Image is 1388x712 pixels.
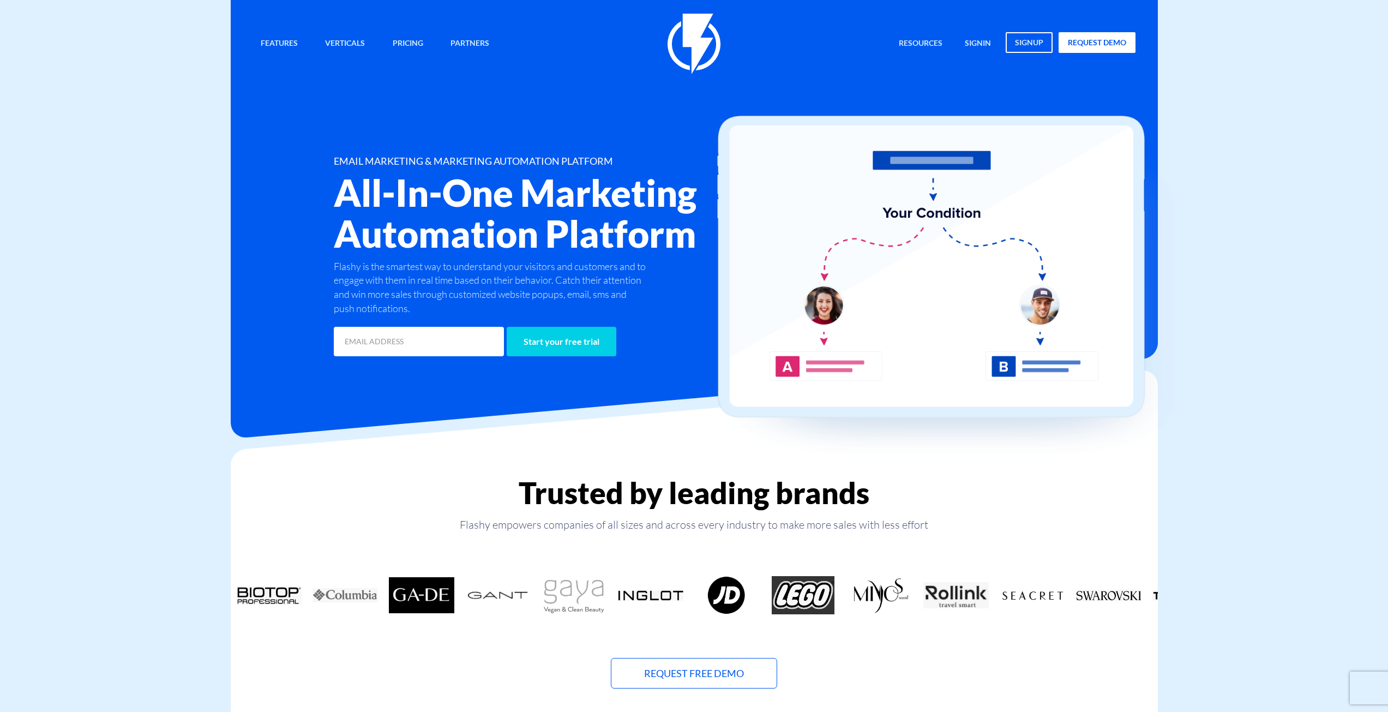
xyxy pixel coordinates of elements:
div: 2 / 18 [231,576,307,614]
p: Flashy empowers companies of all sizes and across every industry to make more sales with less effort [231,517,1158,532]
a: Request Free Demo [611,658,777,689]
div: 4 / 18 [383,576,460,614]
a: signin [957,32,999,56]
div: 5 / 18 [460,576,536,614]
div: 10 / 18 [842,576,918,614]
div: 9 / 18 [765,576,842,614]
p: Flashy is the smartest way to understand your visitors and customers and to engage with them in r... [334,260,649,316]
a: Partners [442,32,497,56]
div: 12 / 18 [994,576,1071,614]
h1: EMAIL MARKETING & MARKETING AUTOMATION PLATFORM [334,156,759,167]
a: Pricing [384,32,431,56]
input: Start your free trial [507,327,616,356]
h2: Trusted by leading brands [231,476,1158,510]
a: Features [253,32,306,56]
a: Verticals [317,32,373,56]
div: 14 / 18 [1147,576,1223,614]
div: 3 / 18 [307,576,383,614]
div: 6 / 18 [536,576,612,614]
div: 7 / 18 [612,576,689,614]
div: 8 / 18 [689,576,765,614]
a: signup [1006,32,1053,53]
h2: All-In-One Marketing Automation Platform [334,172,759,254]
div: 11 / 18 [918,576,994,614]
a: request demo [1059,32,1135,53]
div: 13 / 18 [1071,576,1147,614]
a: Resources [891,32,951,56]
input: EMAIL ADDRESS [334,327,504,356]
